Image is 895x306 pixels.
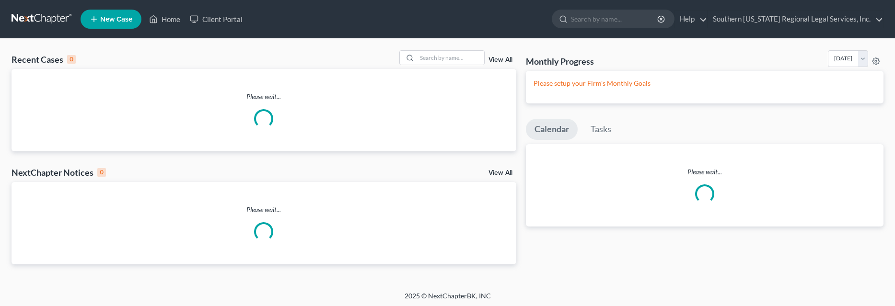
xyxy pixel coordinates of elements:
[67,55,76,64] div: 0
[12,205,516,215] p: Please wait...
[582,119,620,140] a: Tasks
[488,57,512,63] a: View All
[571,10,659,28] input: Search by name...
[12,167,106,178] div: NextChapter Notices
[100,16,132,23] span: New Case
[708,11,883,28] a: Southern [US_STATE] Regional Legal Services, Inc.
[534,79,876,88] p: Please setup your Firm's Monthly Goals
[97,168,106,177] div: 0
[417,51,484,65] input: Search by name...
[675,11,707,28] a: Help
[488,170,512,176] a: View All
[526,167,883,177] p: Please wait...
[526,56,594,67] h3: Monthly Progress
[12,54,76,65] div: Recent Cases
[526,119,578,140] a: Calendar
[185,11,247,28] a: Client Portal
[12,92,516,102] p: Please wait...
[144,11,185,28] a: Home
